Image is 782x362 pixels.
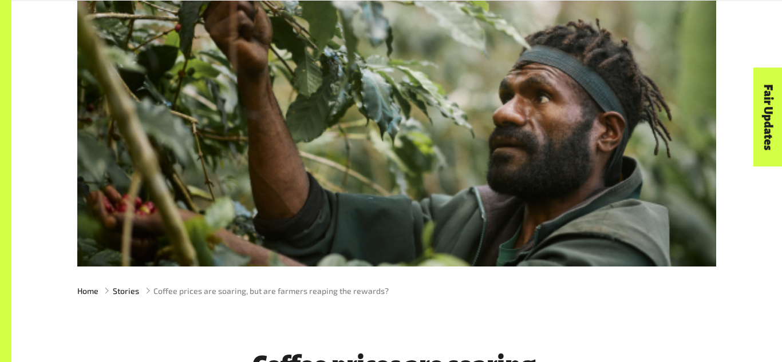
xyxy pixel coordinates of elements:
[113,285,139,297] a: Stories
[77,285,98,297] a: Home
[153,285,389,297] span: Coffee prices are soaring, but are farmers reaping the rewards?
